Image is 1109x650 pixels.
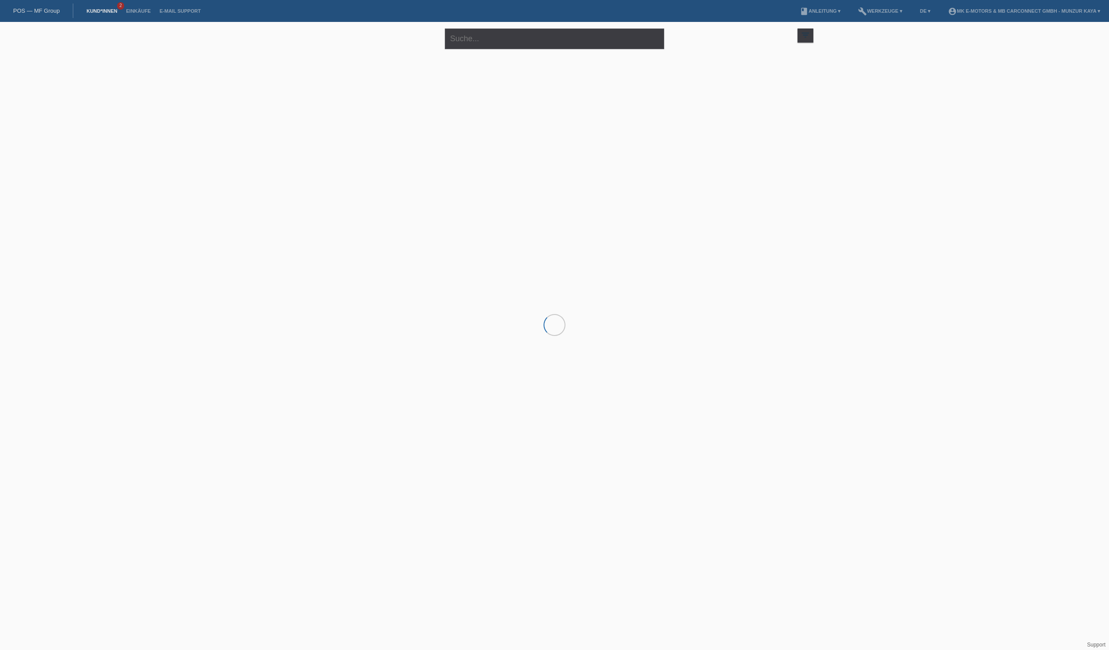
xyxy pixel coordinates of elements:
[916,8,935,14] a: DE ▾
[1087,642,1105,648] a: Support
[445,29,664,49] input: Suche...
[944,8,1105,14] a: account_circleMK E-MOTORS & MB CarConnect GmbH - Munzur Kaya ▾
[155,8,205,14] a: E-Mail Support
[82,8,122,14] a: Kund*innen
[858,7,867,16] i: build
[800,7,808,16] i: book
[117,2,124,10] span: 2
[122,8,155,14] a: Einkäufe
[801,30,810,40] i: filter_list
[854,8,907,14] a: buildWerkzeuge ▾
[948,7,957,16] i: account_circle
[13,7,60,14] a: POS — MF Group
[795,8,845,14] a: bookAnleitung ▾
